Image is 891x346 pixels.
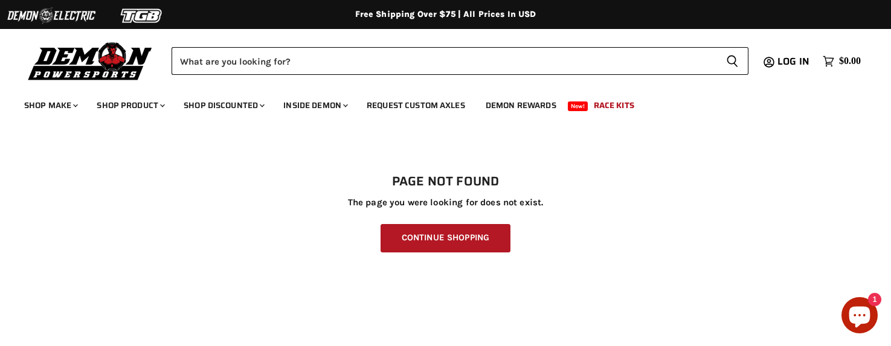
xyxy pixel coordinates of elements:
a: Shop Product [88,93,172,118]
a: Request Custom Axles [358,93,474,118]
a: Inside Demon [274,93,355,118]
button: Search [716,47,748,75]
a: Continue Shopping [381,224,510,252]
input: Search [172,47,716,75]
a: Shop Discounted [175,93,272,118]
ul: Main menu [15,88,858,118]
p: The page you were looking for does not exist. [24,197,867,208]
img: TGB Logo 2 [97,4,187,27]
img: Demon Powersports [24,39,156,82]
span: $0.00 [839,56,861,67]
span: Log in [777,54,809,69]
span: New! [568,101,588,111]
a: Log in [772,56,817,67]
h1: Page not found [24,175,867,189]
a: Shop Make [15,93,85,118]
form: Product [172,47,748,75]
img: Demon Electric Logo 2 [6,4,97,27]
a: Demon Rewards [477,93,565,118]
inbox-online-store-chat: Shopify online store chat [838,297,881,336]
a: Race Kits [585,93,643,118]
a: $0.00 [817,53,867,70]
